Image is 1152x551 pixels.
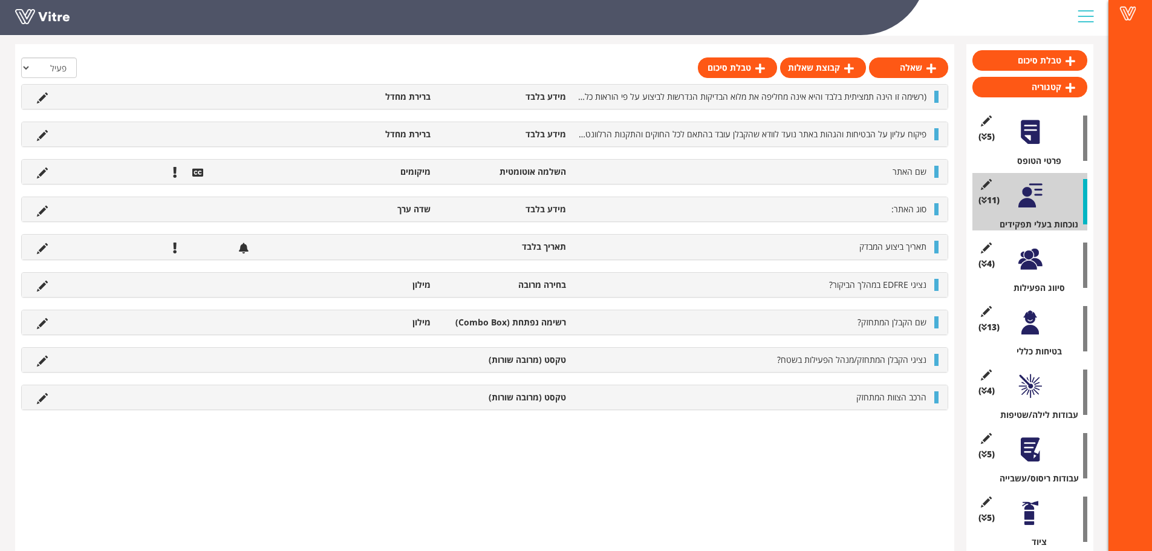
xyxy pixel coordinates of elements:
[288,128,926,140] span: פיקוח עליון על הבטיחות והגהות באתר נועד לוודא שהקבלן עובד בהתאם לכל החוקים והתקנות הרלוונטיים ובה...
[978,258,995,270] span: (4 )
[437,391,572,403] li: טקסט (מרובה שורות)
[572,91,926,102] span: (רשימה זו הינה תמציתית בלבד והיא אינה מחליפה את מלוא הבדיקות הנדרשות לביצוע על פי הוראות כל דין)
[859,241,926,252] span: תאריך ביצוע המבדק
[437,91,572,103] li: מידע בלבד
[981,472,1087,484] div: עבודות ריסוס/עשבייה
[829,279,926,290] span: נציגי EDFRE במהלך הביקור?
[978,194,1000,206] span: (11 )
[780,57,866,78] a: קבוצת שאלות
[437,316,572,328] li: רשימה נפתחת (Combo Box)
[301,166,437,178] li: מיקומים
[437,279,572,291] li: בחירה מרובה
[856,391,926,403] span: הרכב הצוות המתחזק
[869,57,948,78] a: שאלה
[981,345,1087,357] div: בטיחות כללי
[972,77,1087,97] a: קטגוריה
[437,354,572,366] li: טקסט (מרובה שורות)
[301,316,437,328] li: מילון
[981,536,1087,548] div: ציוד
[891,203,926,215] span: סוג האתר:
[981,155,1087,167] div: פרטי הטופס
[978,448,995,460] span: (5 )
[437,203,572,215] li: מידע בלבד
[437,128,572,140] li: מידע בלבד
[698,57,777,78] a: טבלת סיכום
[981,409,1087,421] div: עבודות לילה/שטיפות
[777,354,926,365] span: נציגי הקבלן המתחזק/מנהל הפעילות בשטח?
[301,91,437,103] li: ברירת מחדל
[972,50,1087,71] a: טבלת סיכום
[981,218,1087,230] div: נוכחות בעלי תפקידים
[301,203,437,215] li: שדה ערך
[301,128,437,140] li: ברירת מחדל
[978,131,995,143] span: (5 )
[437,166,572,178] li: השלמה אוטומטית
[301,279,437,291] li: מילון
[857,316,926,328] span: שם הקבלן המתחזק?
[978,512,995,524] span: (5 )
[981,282,1087,294] div: סיווג הפעילות
[893,166,926,177] span: שם האתר
[978,385,995,397] span: (4 )
[437,241,572,253] li: תאריך בלבד
[978,321,1000,333] span: (13 )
